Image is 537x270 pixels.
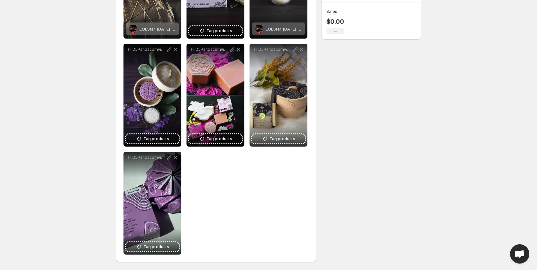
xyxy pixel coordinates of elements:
button: Tag products [189,26,242,35]
span: Tag products [206,136,232,142]
img: LOLStar Halloween Lights [255,25,263,33]
p: DLPandacomvioribeauty7362199730388045098 [196,47,229,52]
div: DLPandacomvioribeauty7377401953338330414Tag products [123,152,181,255]
button: Tag products [189,134,242,143]
span: Tag products [143,244,169,250]
span: Tag products [143,136,169,142]
span: LOLStar [DATE] Lights [266,26,309,32]
button: Tag products [126,242,179,251]
span: LOLStar [DATE] Lights [140,26,183,32]
button: Tag products [126,134,179,143]
p: DLPandacomvioribeauty7377401953338330414 [132,155,166,160]
span: Tag products [269,136,295,142]
span: Tag products [206,28,232,34]
p: DLPandacomvioribeauty7249391150535052586 [132,47,166,52]
div: DLPandacomvioribeauty7249391150535052586Tag products [123,44,181,147]
div: DLPandacomvioribeauty7368894427387022635Tag products [250,44,307,147]
button: Tag products [252,134,305,143]
div: DLPandacomvioribeauty7362199730388045098Tag products [187,44,244,147]
img: LOLStar Halloween Lights [129,25,137,33]
div: Open chat [510,244,529,264]
h3: Sales [326,8,337,14]
p: $0.00 [326,18,344,25]
p: DLPandacomvioribeauty7368894427387022635 [259,47,292,52]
